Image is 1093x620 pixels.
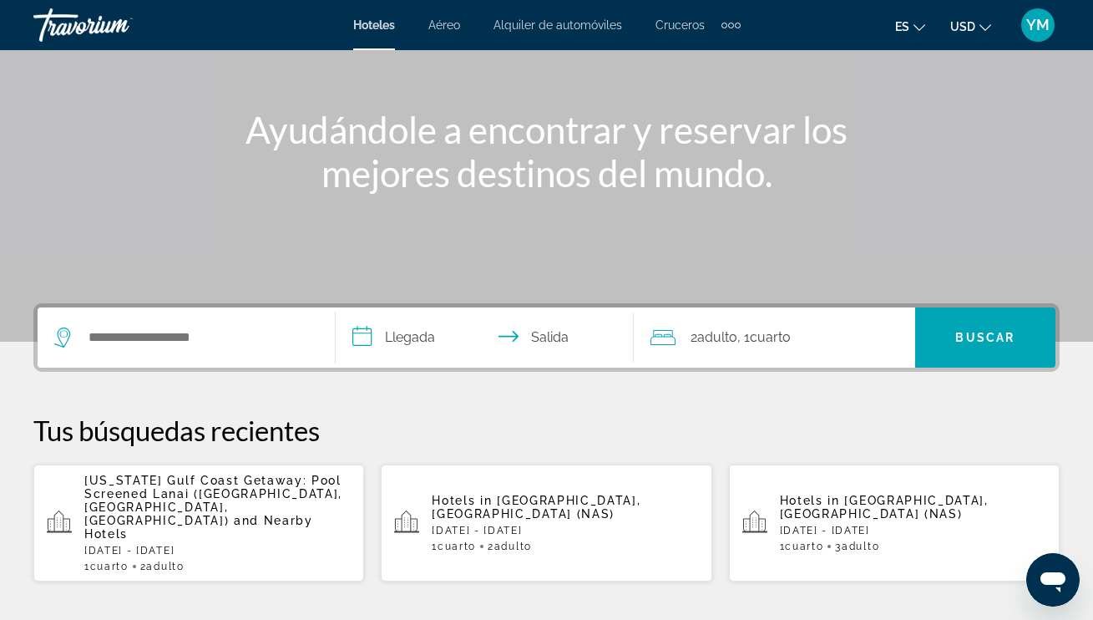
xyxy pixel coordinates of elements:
[493,18,622,32] a: Alquiler de automóviles
[381,464,711,582] button: Hotels in [GEOGRAPHIC_DATA], [GEOGRAPHIC_DATA] (NAS)[DATE] - [DATE]1Cuarto2Adulto
[780,494,840,507] span: Hotels in
[33,414,1060,447] p: Tus búsquedas recientes
[428,18,460,32] a: Aéreo
[1026,553,1080,607] iframe: Botón para iniciar la ventana de mensajería
[33,464,364,582] button: [US_STATE] Gulf Coast Getaway: Pool Screened Lanai ([GEOGRAPHIC_DATA], [GEOGRAPHIC_DATA], [GEOGRA...
[432,541,476,552] span: 1
[84,545,351,556] p: [DATE] - [DATE]
[950,20,975,33] span: USD
[438,541,476,552] span: Cuarto
[1026,17,1050,33] span: YM
[785,541,823,552] span: Cuarto
[494,541,532,552] span: Adulto
[1016,8,1060,43] button: User Menu
[950,14,991,38] button: Change currency
[750,329,791,345] span: Cuarto
[721,12,741,38] button: Extra navigation items
[87,325,310,350] input: Search hotel destination
[842,541,879,552] span: Adulto
[634,307,915,368] button: Travelers: 2 adults, 0 children
[697,329,737,345] span: Adulto
[915,307,1055,368] button: Search
[432,494,640,521] span: [GEOGRAPHIC_DATA], [GEOGRAPHIC_DATA] (NAS)
[780,494,989,521] span: [GEOGRAPHIC_DATA], [GEOGRAPHIC_DATA] (NAS)
[729,464,1060,582] button: Hotels in [GEOGRAPHIC_DATA], [GEOGRAPHIC_DATA] (NAS)[DATE] - [DATE]1Cuarto3Adulto
[84,514,313,541] span: and Nearby Hotels
[780,525,1046,536] p: [DATE] - [DATE]
[895,20,909,33] span: es
[655,18,705,32] a: Cruceros
[432,494,492,507] span: Hotels in
[353,18,395,32] a: Hoteles
[895,14,925,38] button: Change language
[33,3,200,47] a: Travorium
[234,108,860,195] h1: Ayudándole a encontrar y reservar los mejores destinos del mundo.
[336,307,634,368] button: Select check in and out date
[146,561,184,572] span: Adulto
[432,525,698,536] p: [DATE] - [DATE]
[955,331,1015,344] span: Buscar
[84,474,342,527] span: [US_STATE] Gulf Coast Getaway: Pool Screened Lanai ([GEOGRAPHIC_DATA], [GEOGRAPHIC_DATA], [GEOGRA...
[691,326,737,349] span: 2
[90,561,129,572] span: Cuarto
[737,326,791,349] span: , 1
[84,561,129,572] span: 1
[488,541,532,552] span: 2
[140,561,185,572] span: 2
[835,541,879,552] span: 3
[38,307,1055,368] div: Search widget
[780,541,824,552] span: 1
